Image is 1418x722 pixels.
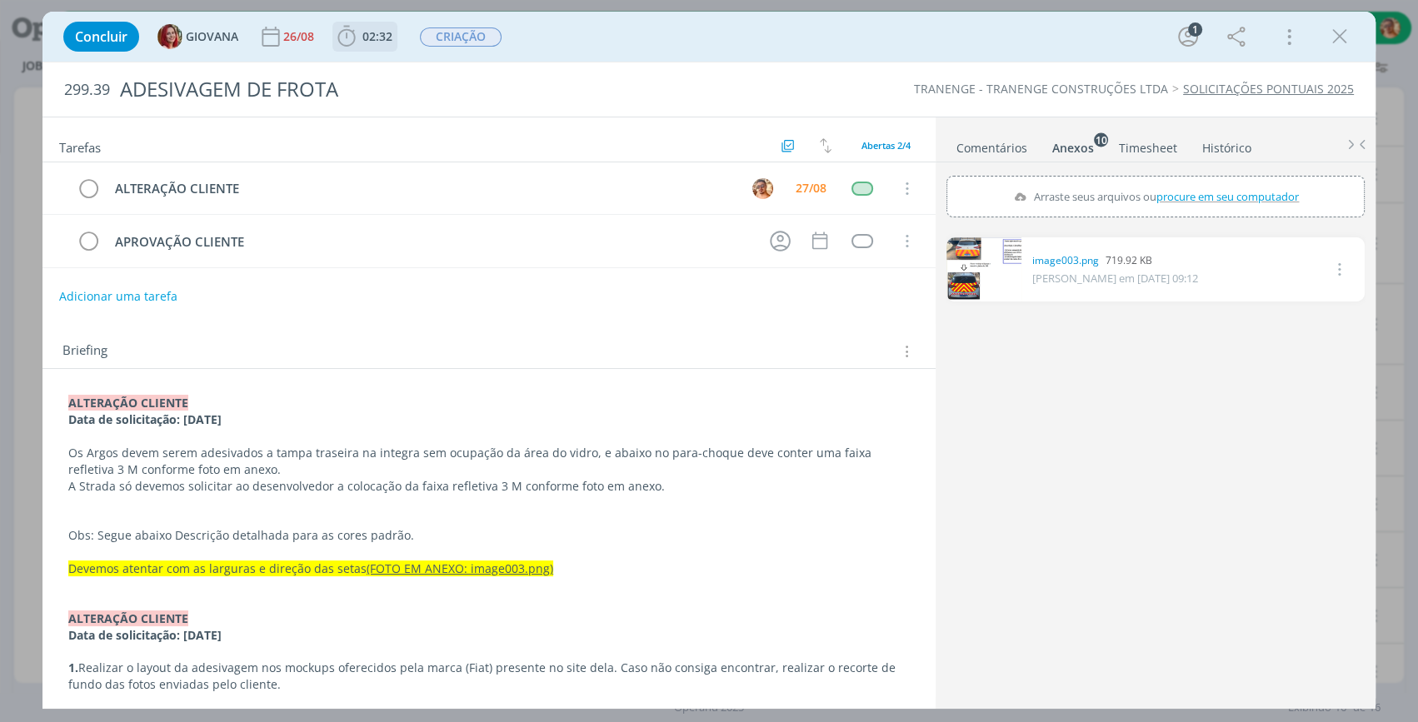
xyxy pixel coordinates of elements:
[59,136,101,156] span: Tarefas
[956,132,1028,157] a: Comentários
[419,27,502,47] button: CRIAÇÃO
[64,81,110,99] span: 299.39
[68,610,188,626] strong: ALTERAÇÃO CLIENTE
[157,24,182,49] img: G
[914,81,1168,97] a: TRANENGE - TRANENGE CONSTRUÇÕES LTDA
[68,478,910,495] p: A Strada só devemos solicitar ao desenvolvedor a colocação da faixa refletiva 3 M conforme foto e...
[362,28,392,44] span: 02:32
[750,176,775,201] button: V
[113,69,810,110] div: ADESIVAGEM DE FROTA
[367,560,553,576] u: (FOTO EM ANEXO: image003.png)
[68,395,188,411] strong: ALTERAÇÃO CLIENTE
[68,411,222,427] strong: Data de solicitação: [DATE]
[75,30,127,43] span: Concluir
[1156,189,1299,204] span: procure em seu computador
[1006,186,1304,207] label: Arraste seus arquivos ou
[42,12,1376,709] div: dialog
[1052,140,1094,157] div: Anexos
[1201,132,1252,157] a: Histórico
[68,627,222,643] strong: Data de solicitação: [DATE]
[1183,81,1354,97] a: SOLICITAÇÕES PONTUAIS 2025
[1032,271,1198,286] span: [PERSON_NAME] em [DATE] 09:12
[1118,132,1178,157] a: Timesheet
[68,560,367,576] span: Devemos atentar com as larguras e direção das setas
[68,527,910,544] p: Obs: Segue abaixo Descrição detalhada para as cores padrão.
[1032,253,1198,268] div: 719.92 KB
[1188,22,1202,37] div: 1
[68,660,78,675] strong: 1.
[107,232,754,252] div: APROVAÇÃO CLIENTE
[820,138,831,153] img: arrow-down-up.svg
[62,341,107,362] span: Briefing
[107,178,736,199] div: ALTERAÇÃO CLIENTE
[1032,253,1099,268] a: image003.png
[157,24,238,49] button: GGIOVANA
[58,281,178,311] button: Adicionar uma tarefa
[861,139,911,152] span: Abertas 2/4
[283,31,317,42] div: 26/08
[796,182,826,194] div: 27/08
[420,27,502,47] span: CRIAÇÃO
[186,31,238,42] span: GIOVANA
[68,445,910,478] p: Os Argos devem serem adesivados a tampa traseira na integra sem ocupação da área do vidro, e abai...
[1175,23,1201,50] button: 1
[1094,132,1108,147] sup: 10
[333,23,397,50] button: 02:32
[63,22,139,52] button: Concluir
[68,660,910,693] p: Realizar o layout da adesivagem nos mockups oferecidos pela marca (Fiat) presente no site dela. C...
[752,178,773,199] img: V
